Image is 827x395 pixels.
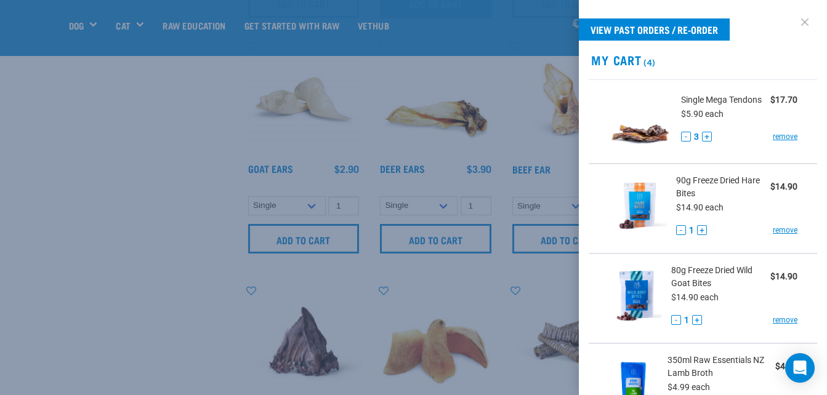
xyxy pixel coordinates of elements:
button: - [676,225,686,235]
span: 1 [689,224,694,237]
a: remove [773,314,797,325]
span: 90g Freeze Dried Hare Bites [676,174,770,200]
div: Open Intercom Messenger [785,353,815,383]
button: + [697,225,707,235]
a: remove [773,131,797,142]
img: Freeze Dried Hare Bites [608,174,667,237]
h2: My Cart [579,53,827,67]
span: $14.90 each [671,292,719,302]
span: 80g Freeze Dried Wild Goat Bites [671,264,770,290]
button: + [692,315,702,325]
span: $5.90 each [681,109,724,119]
span: $4.99 each [668,382,710,392]
strong: $14.90 [770,182,797,191]
span: Single Mega Tendons [681,94,762,106]
a: remove [773,225,797,236]
button: + [702,132,712,142]
span: $14.90 each [676,202,724,212]
span: 350ml Raw Essentials NZ Lamb Broth [668,354,775,380]
strong: $14.90 [770,271,797,281]
img: Freeze Dried Wild Goat Bites [608,264,662,327]
button: - [681,132,691,142]
span: (4) [642,60,656,64]
strong: $17.70 [770,95,797,105]
span: 3 [694,130,699,143]
strong: $4.99 [775,361,797,371]
span: 1 [684,314,689,327]
a: View past orders / re-order [579,18,730,41]
img: Mega Tendons [608,90,672,153]
button: - [671,315,681,325]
